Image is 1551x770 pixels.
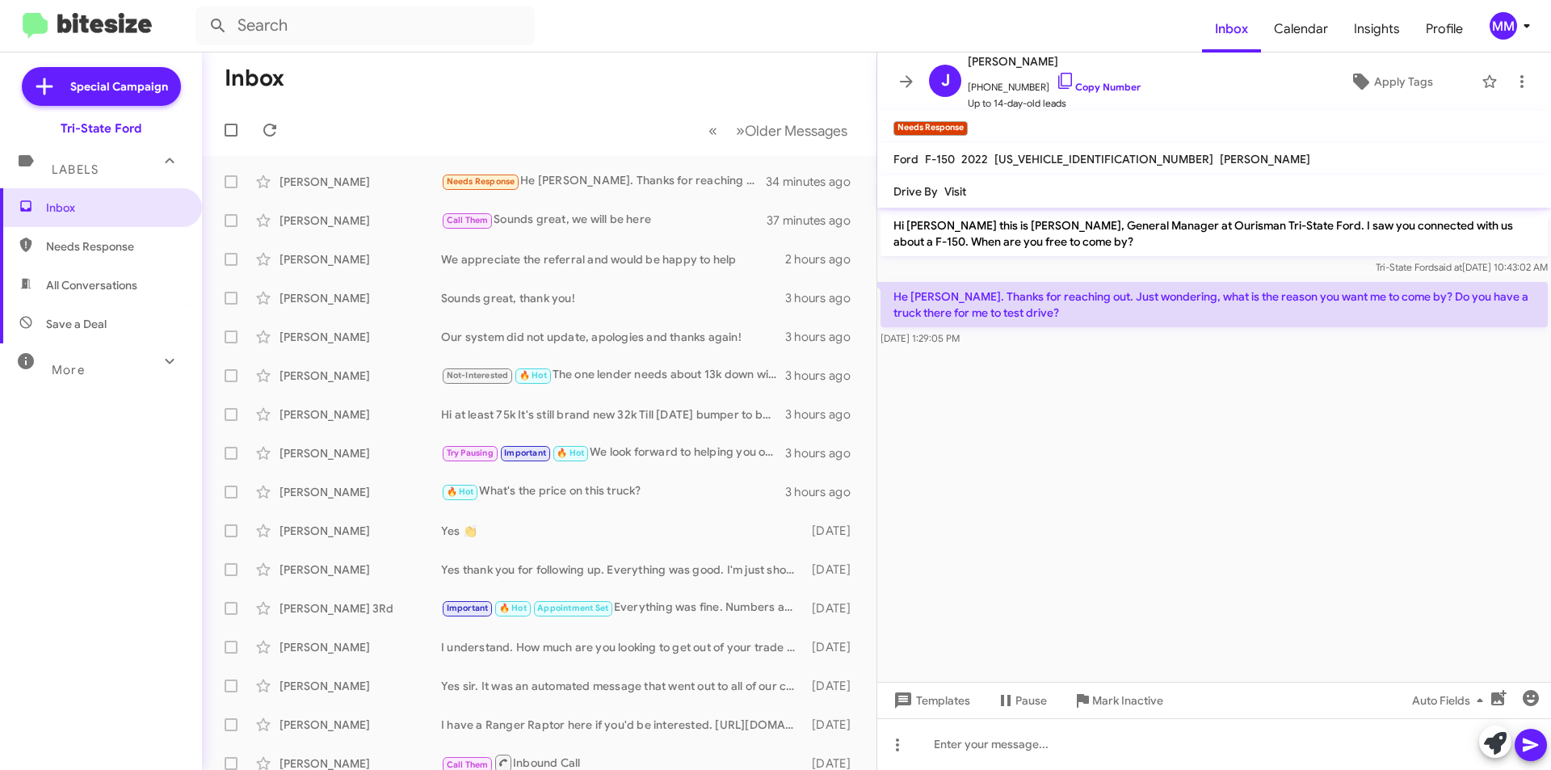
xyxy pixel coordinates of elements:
[893,152,918,166] span: Ford
[925,152,955,166] span: F-150
[1376,261,1548,273] span: Tri-State Ford [DATE] 10:43:02 AM
[441,599,804,617] div: Everything was fine. Numbers are the issue. My trade has alot of negative equity.
[1434,261,1462,273] span: said at
[1308,67,1473,96] button: Apply Tags
[504,448,546,458] span: Important
[1476,12,1533,40] button: MM
[441,444,785,462] div: We look forward to helping you out. Just let us know
[1092,686,1163,715] span: Mark Inactive
[1060,686,1176,715] button: Mark Inactive
[280,523,441,539] div: [PERSON_NAME]
[767,174,864,190] div: 34 minutes ago
[1413,6,1476,53] a: Profile
[280,639,441,655] div: [PERSON_NAME]
[804,523,864,539] div: [DATE]
[447,215,489,225] span: Call Them
[447,176,515,187] span: Needs Response
[447,486,474,497] span: 🔥 Hot
[46,238,183,255] span: Needs Response
[1374,67,1433,96] span: Apply Tags
[447,448,494,458] span: Try Pausing
[1341,6,1413,53] a: Insights
[499,603,527,613] span: 🔥 Hot
[736,120,745,141] span: »
[441,329,785,345] div: Our system did not update, apologies and thanks again!
[785,406,864,423] div: 3 hours ago
[441,562,804,578] div: Yes thank you for following up. Everything was good. I'm just shopping around a little.
[280,212,441,229] div: [PERSON_NAME]
[557,448,584,458] span: 🔥 Hot
[804,562,864,578] div: [DATE]
[280,600,441,616] div: [PERSON_NAME] 3Rd
[699,114,727,147] button: Previous
[785,445,864,461] div: 3 hours ago
[881,282,1548,327] p: He [PERSON_NAME]. Thanks for reaching out. Just wondering, what is the reason you want me to come...
[1399,686,1503,715] button: Auto Fields
[441,482,785,501] div: What's the price on this truck?
[52,363,85,377] span: More
[280,717,441,733] div: [PERSON_NAME]
[1015,686,1047,715] span: Pause
[441,211,767,229] div: Sounds great, we will be here
[22,67,181,106] a: Special Campaign
[1261,6,1341,53] a: Calendar
[941,68,950,94] span: J
[280,329,441,345] div: [PERSON_NAME]
[280,290,441,306] div: [PERSON_NAME]
[441,639,804,655] div: I understand. How much are you looking to get out of your trade in? I can see if we can put a num...
[280,445,441,461] div: [PERSON_NAME]
[225,65,284,91] h1: Inbox
[280,174,441,190] div: [PERSON_NAME]
[519,370,547,381] span: 🔥 Hot
[447,759,489,770] span: Call Them
[1220,152,1310,166] span: [PERSON_NAME]
[46,277,137,293] span: All Conversations
[195,6,535,45] input: Search
[968,71,1141,95] span: [PHONE_NUMBER]
[785,329,864,345] div: 3 hours ago
[280,406,441,423] div: [PERSON_NAME]
[280,562,441,578] div: [PERSON_NAME]
[280,678,441,694] div: [PERSON_NAME]
[745,122,847,140] span: Older Messages
[881,332,960,344] span: [DATE] 1:29:05 PM
[61,120,141,137] div: Tri-State Ford
[447,370,509,381] span: Not-Interested
[441,406,785,423] div: Hi at least 75k It's still brand new 32k Till [DATE] bumper to bumper warranty
[726,114,857,147] button: Next
[994,152,1213,166] span: [US_VEHICLE_IDENTIFICATION_NUMBER]
[785,290,864,306] div: 3 hours ago
[537,603,608,613] span: Appointment Set
[881,211,1548,256] p: Hi [PERSON_NAME] this is [PERSON_NAME], General Manager at Ourisman Tri-State Ford. I saw you con...
[785,484,864,500] div: 3 hours ago
[441,717,804,733] div: I have a Ranger Raptor here if you'd be interested. [URL][DOMAIN_NAME]
[52,162,99,177] span: Labels
[944,184,966,199] span: Visit
[804,717,864,733] div: [DATE]
[804,600,864,616] div: [DATE]
[70,78,168,95] span: Special Campaign
[447,603,489,613] span: Important
[893,121,968,136] small: Needs Response
[441,251,785,267] div: We appreciate the referral and would be happy to help
[280,368,441,384] div: [PERSON_NAME]
[46,316,107,332] span: Save a Deal
[708,120,717,141] span: «
[785,368,864,384] div: 3 hours ago
[785,251,864,267] div: 2 hours ago
[1202,6,1261,53] a: Inbox
[890,686,970,715] span: Templates
[968,52,1141,71] span: [PERSON_NAME]
[968,95,1141,112] span: Up to 14-day-old leads
[700,114,857,147] nav: Page navigation example
[961,152,988,166] span: 2022
[1490,12,1517,40] div: MM
[441,366,785,385] div: The one lender needs about 13k down with the negative equity to purchase the 2019
[441,523,804,539] div: Yes 👏
[893,184,938,199] span: Drive By
[441,290,785,306] div: Sounds great, thank you!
